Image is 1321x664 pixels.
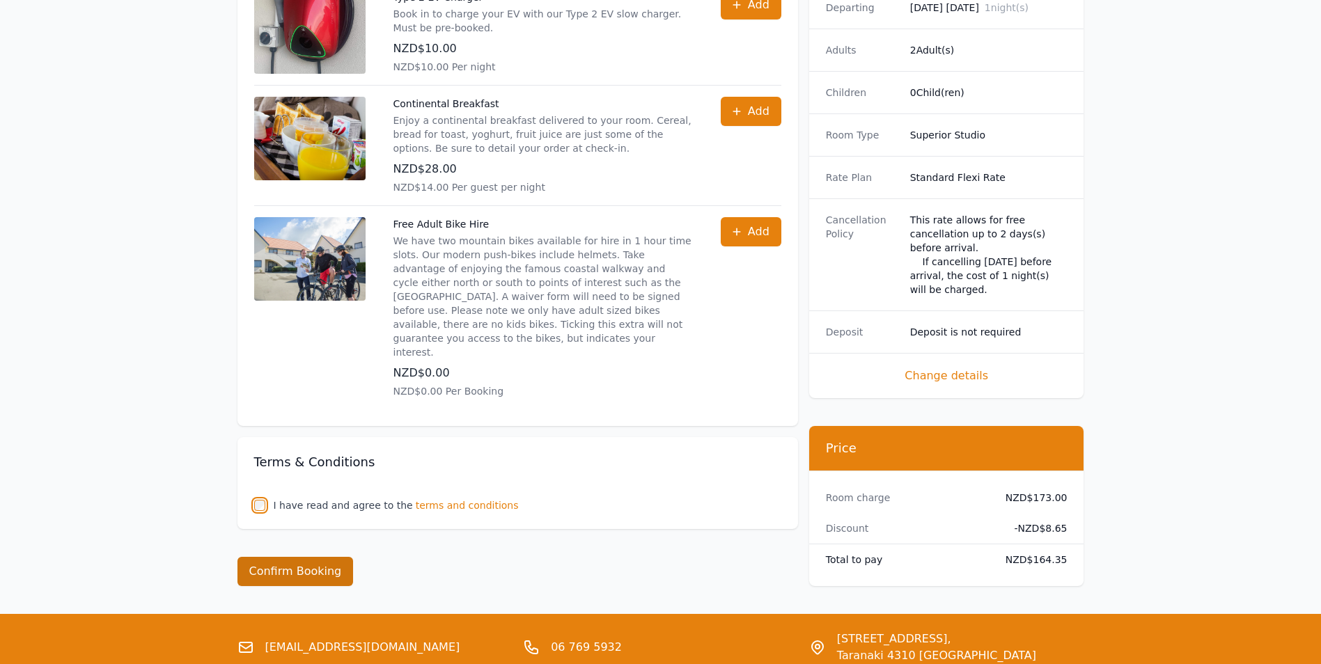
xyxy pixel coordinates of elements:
[393,384,693,398] p: NZD$0.00 Per Booking
[721,97,781,126] button: Add
[826,325,899,339] dt: Deposit
[910,1,1068,15] dd: [DATE] [DATE]
[254,97,366,180] img: Continental Breakfast
[910,43,1068,57] dd: 2 Adult(s)
[551,639,622,656] a: 06 769 5932
[910,213,1068,297] div: This rate allows for free cancellation up to 2 days(s) before arrival. If cancelling [DATE] befor...
[826,128,899,142] dt: Room Type
[393,113,693,155] p: Enjoy a continental breakfast delivered to your room. Cereal, bread for toast, yoghurt, fruit jui...
[237,557,354,586] button: Confirm Booking
[393,161,693,177] p: NZD$28.00
[826,86,899,100] dt: Children
[826,440,1068,457] h3: Price
[994,553,1068,567] dd: NZD$164.35
[910,86,1068,100] dd: 0 Child(ren)
[254,217,366,301] img: Free Adult Bike Hire
[274,500,413,511] label: I have read and agree to the
[985,2,1029,13] span: 1 night(s)
[393,180,693,194] p: NZD$14.00 Per guest per night
[826,171,899,184] dt: Rate Plan
[393,97,693,111] p: Continental Breakfast
[837,647,1036,664] span: Taranaki 4310 [GEOGRAPHIC_DATA]
[826,491,983,505] dt: Room charge
[748,223,769,240] span: Add
[721,217,781,246] button: Add
[826,553,983,567] dt: Total to pay
[994,521,1068,535] dd: - NZD$8.65
[910,171,1068,184] dd: Standard Flexi Rate
[393,217,693,231] p: Free Adult Bike Hire
[826,213,899,297] dt: Cancellation Policy
[393,234,693,359] p: We have two mountain bikes available for hire in 1 hour time slots. Our modern push-bikes include...
[254,454,781,471] h3: Terms & Conditions
[748,103,769,120] span: Add
[393,365,693,381] p: NZD$0.00
[393,7,693,35] p: Book in to charge your EV with our Type 2 EV slow charger. Must be pre-booked.
[416,498,519,512] span: terms and conditions
[994,491,1068,505] dd: NZD$173.00
[393,40,693,57] p: NZD$10.00
[826,43,899,57] dt: Adults
[910,325,1068,339] dd: Deposit is not required
[826,521,983,535] dt: Discount
[910,128,1068,142] dd: Superior Studio
[826,367,1068,384] span: Change details
[393,60,693,74] p: NZD$10.00 Per night
[826,1,899,15] dt: Departing
[837,631,1036,647] span: [STREET_ADDRESS],
[265,639,460,656] a: [EMAIL_ADDRESS][DOMAIN_NAME]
